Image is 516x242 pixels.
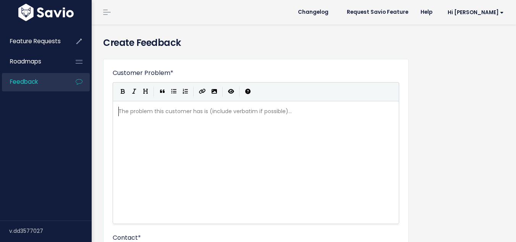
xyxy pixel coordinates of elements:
[16,4,76,21] img: logo-white.9d6f32f41409.svg
[225,86,237,97] button: Toggle Preview
[9,221,92,241] div: v.dd3577027
[157,86,168,97] button: Quote
[10,78,38,86] span: Feedback
[128,86,140,97] button: Italic
[2,73,63,91] a: Feedback
[140,86,151,97] button: Heading
[341,6,414,18] a: Request Savio Feature
[193,87,194,96] i: |
[242,86,254,97] button: Markdown Guide
[180,86,191,97] button: Numbered List
[168,86,180,97] button: Generic List
[10,57,41,65] span: Roadmaps
[239,87,240,96] i: |
[113,68,173,78] label: Customer Problem
[10,37,61,45] span: Feature Requests
[209,86,220,97] button: Import an image
[117,86,128,97] button: Bold
[2,32,63,50] a: Feature Requests
[222,87,223,96] i: |
[103,36,505,50] h4: Create Feedback
[2,53,63,70] a: Roadmaps
[414,6,438,18] a: Help
[298,10,328,15] span: Changelog
[448,10,504,15] span: Hi [PERSON_NAME]
[154,87,154,96] i: |
[438,6,510,18] a: Hi [PERSON_NAME]
[196,86,209,97] button: Create Link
